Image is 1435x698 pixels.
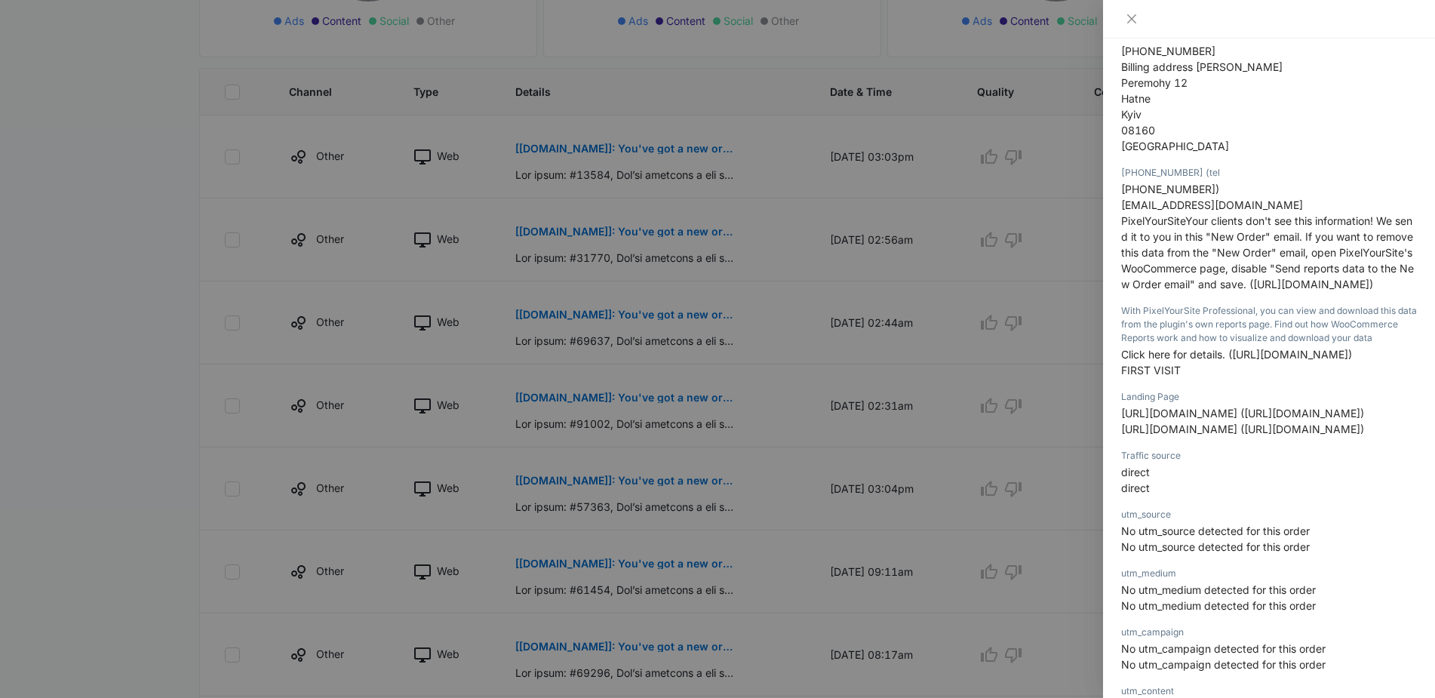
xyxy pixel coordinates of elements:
[1121,140,1229,152] span: [GEOGRAPHIC_DATA]
[1121,466,1150,478] span: direct
[1121,166,1417,180] div: [PHONE_NUMBER] (tel
[1121,348,1352,361] span: Click here for details. ([URL][DOMAIN_NAME])
[1121,524,1310,537] span: No utm_source detected for this order
[1121,214,1414,291] span: PixelYourSiteYour clients don't see this information! We send it to you in this "New Order" email...
[1121,183,1219,195] span: [PHONE_NUMBER])
[1121,45,1215,57] span: [PHONE_NUMBER]
[1121,92,1151,105] span: Hatne
[1121,540,1310,553] span: No utm_source detected for this order
[1121,12,1142,26] button: Close
[1121,390,1417,404] div: Landing Page
[1121,642,1326,655] span: No utm_campaign detected for this order
[1121,626,1417,639] div: utm_campaign
[1121,124,1155,137] span: 08160
[1121,60,1283,73] span: Billing address [PERSON_NAME]
[1121,423,1364,435] span: [URL][DOMAIN_NAME] ([URL][DOMAIN_NAME])
[1121,364,1181,377] span: FIRST VISIT
[1121,449,1417,463] div: Traffic source
[1121,108,1142,121] span: Kyiv
[1121,481,1150,494] span: direct
[1121,76,1188,89] span: Peremohy 12
[1121,304,1417,345] div: With PixelYourSite Professional, you can view and download this data from the plugin's own report...
[1121,198,1303,211] span: [EMAIL_ADDRESS][DOMAIN_NAME]
[1121,599,1316,612] span: No utm_medium detected for this order
[1121,658,1326,671] span: No utm_campaign detected for this order
[1121,407,1364,420] span: [URL][DOMAIN_NAME] ([URL][DOMAIN_NAME])
[1126,13,1138,25] span: close
[1121,567,1417,580] div: utm_medium
[1121,583,1316,596] span: No utm_medium detected for this order
[1121,508,1417,521] div: utm_source
[1121,684,1417,698] div: utm_content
